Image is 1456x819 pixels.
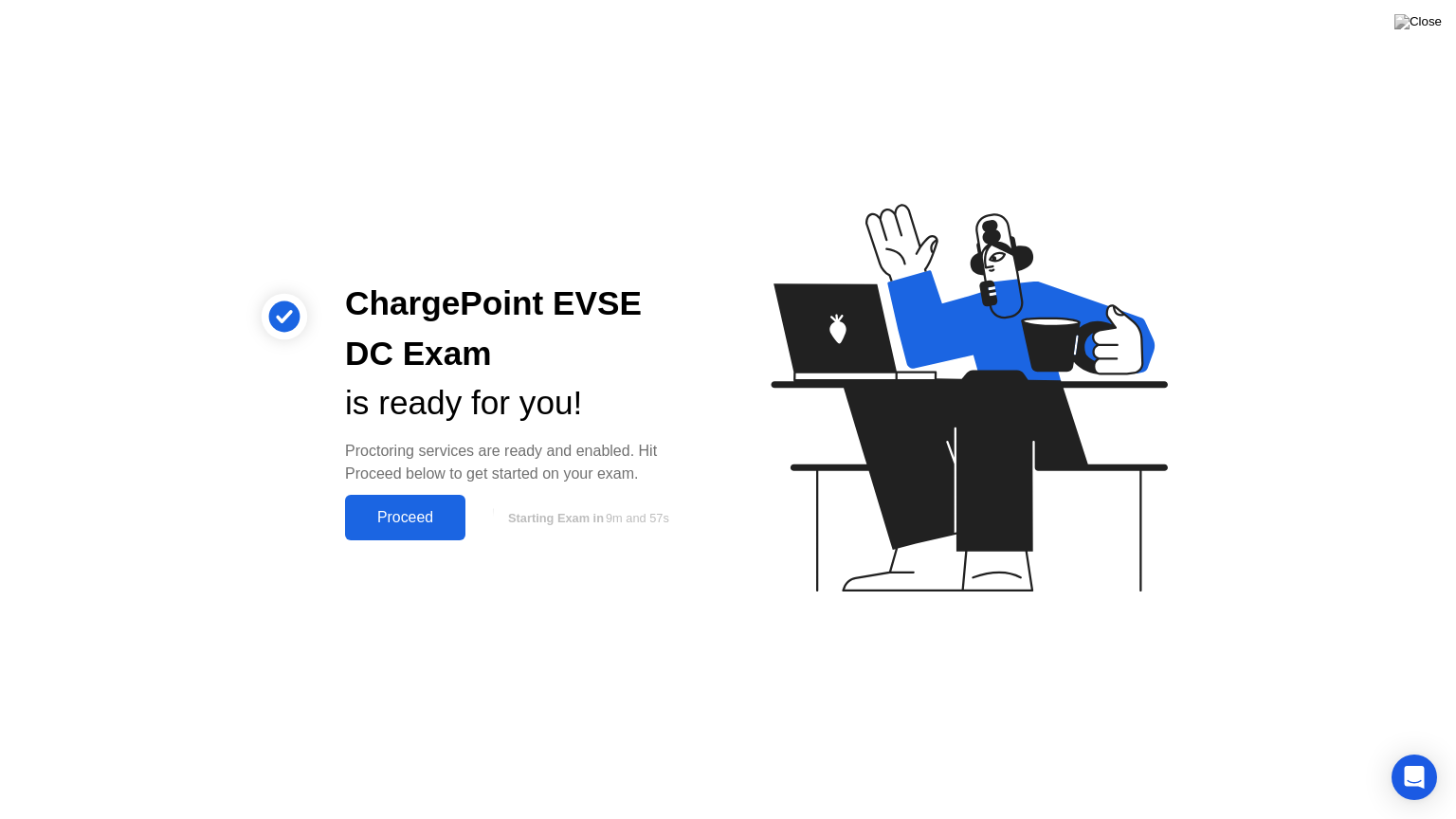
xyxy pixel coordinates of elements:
div: is ready for you! [345,378,698,428]
div: Open Intercom Messenger [1392,755,1437,800]
div: Proceed [351,509,460,526]
button: Starting Exam in9m and 57s [475,500,698,536]
img: Close [1394,14,1442,29]
div: Proctoring services are ready and enabled. Hit Proceed below to get started on your exam. [345,440,698,485]
span: 9m and 57s [606,511,669,525]
div: ChargePoint EVSE DC Exam [345,279,698,379]
button: Proceed [345,495,465,540]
